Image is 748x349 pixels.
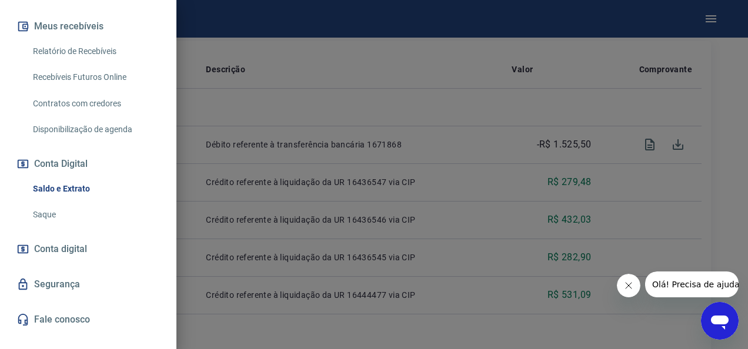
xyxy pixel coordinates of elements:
[7,8,99,18] span: Olá! Precisa de ajuda?
[14,151,162,177] button: Conta Digital
[14,307,162,333] a: Fale conosco
[645,271,739,297] iframe: Mensagem da empresa
[28,177,162,201] a: Saldo e Extrato
[34,241,87,257] span: Conta digital
[28,39,162,63] a: Relatório de Recebíveis
[701,302,739,340] iframe: Botão para abrir a janela de mensagens
[28,92,162,116] a: Contratos com credores
[14,14,162,39] button: Meus recebíveis
[617,274,640,297] iframe: Fechar mensagem
[14,271,162,297] a: Segurança
[28,65,162,89] a: Recebíveis Futuros Online
[14,236,162,262] a: Conta digital
[28,118,162,142] a: Disponibilização de agenda
[28,203,162,227] a: Saque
